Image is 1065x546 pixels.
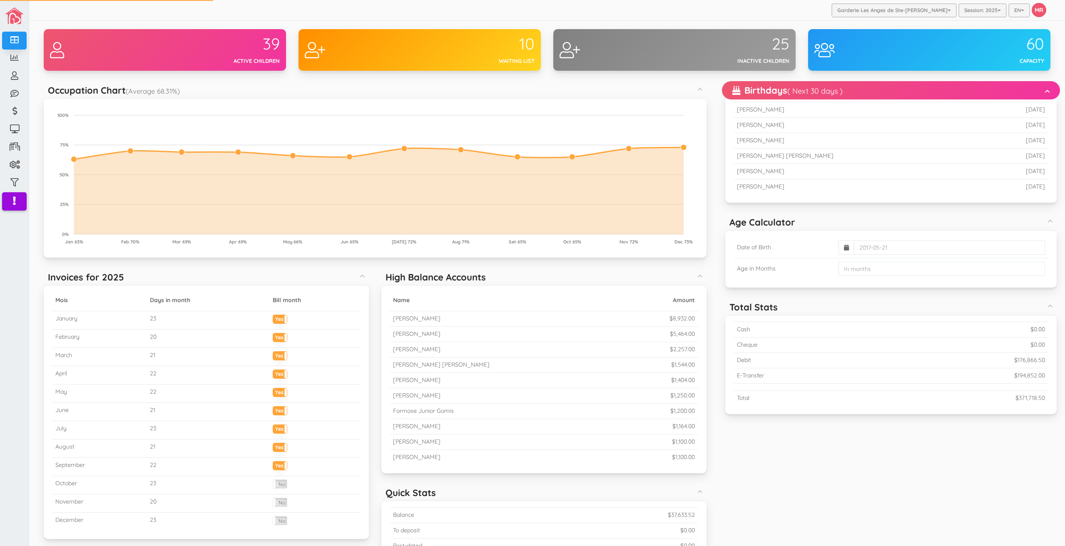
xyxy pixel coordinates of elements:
[734,258,835,280] td: Age in Months
[52,458,147,476] td: September
[147,476,269,494] td: 23
[52,330,147,348] td: February
[390,523,549,539] td: To deposit
[420,35,535,53] div: 10
[672,422,695,430] small: $1,164.00
[393,376,440,384] small: [PERSON_NAME]
[549,523,698,539] td: $0.00
[147,421,269,439] td: 23
[48,85,180,95] h5: Occupation Chart
[929,57,1044,65] div: Capacity
[147,513,269,531] td: 23
[165,35,280,53] div: 39
[52,385,147,403] td: May
[60,142,69,148] tspan: 75%
[147,403,269,421] td: 21
[787,86,843,96] small: ( Next 30 days )
[670,330,695,338] small: $5,464.00
[55,297,143,303] h5: Mois
[670,407,695,414] small: $1,200.00
[390,508,549,523] td: Balance
[147,366,269,385] td: 22
[273,388,287,395] label: Yes
[273,462,287,468] label: Yes
[341,239,358,245] tspan: Jun 65%
[147,439,269,458] td: 21
[147,494,269,513] td: 20
[985,179,1048,194] td: [DATE]
[121,239,139,245] tspan: Feb 70%
[839,262,1045,276] input: In months
[393,453,440,461] small: [PERSON_NAME]
[883,322,1048,338] td: $0.00
[393,297,622,303] h5: Name
[549,508,698,523] td: $37,633.52
[165,57,280,65] div: Active children
[985,164,1048,179] td: [DATE]
[386,272,486,282] h5: High Balance Accounts
[985,118,1048,133] td: [DATE]
[52,311,147,330] td: January
[65,239,83,245] tspan: Jan 63%
[52,476,147,494] td: October
[393,407,454,414] small: Formose Junior Gomis
[273,480,287,488] label: No
[393,315,440,322] small: [PERSON_NAME]
[52,421,147,439] td: July
[393,438,440,445] small: [PERSON_NAME]
[672,453,695,461] small: $1,100.00
[671,361,695,368] small: $1,544.00
[670,392,695,399] small: $1,250.00
[393,361,490,368] small: [PERSON_NAME] [PERSON_NAME]
[273,407,287,413] label: Yes
[393,392,440,399] small: [PERSON_NAME]
[883,391,1048,406] td: $371,718.50
[273,516,287,525] label: No
[883,338,1048,353] td: $0.00
[734,237,835,258] td: Date of Birth
[671,376,695,384] small: $1,404.00
[52,513,147,531] td: December
[273,443,287,449] label: Yes
[57,112,69,118] tspan: 100%
[5,7,24,24] img: image
[48,272,124,282] h5: Invoices for 2025
[563,239,581,245] tspan: Oct 65%
[628,297,695,303] h5: Amount
[620,239,638,245] tspan: Nov 72%
[734,391,883,406] td: Total
[150,297,266,303] h5: Days in month
[273,315,287,321] label: Yes
[985,102,1048,118] td: [DATE]
[147,458,269,476] td: 22
[147,311,269,330] td: 23
[52,494,147,513] td: November
[729,217,795,227] h5: Age Calculator
[509,239,526,245] tspan: Set 65%
[674,57,789,65] div: Inactive children
[52,366,147,385] td: April
[929,35,1044,53] div: 60
[734,179,985,194] td: [PERSON_NAME]
[273,333,287,340] label: Yes
[734,133,985,149] td: [PERSON_NAME]
[392,239,416,245] tspan: [DATE] 72%
[229,239,247,245] tspan: Apr 69%
[734,368,883,384] td: E-Transfer
[452,239,470,245] tspan: Aug 71%
[273,370,287,376] label: Yes
[420,57,535,65] div: Waiting list
[734,338,883,353] td: Cheque
[60,201,69,207] tspan: 25%
[734,164,985,179] td: [PERSON_NAME]
[669,315,695,322] small: $8,932.00
[147,348,269,366] td: 21
[386,488,436,498] h5: Quick Stats
[393,422,440,430] small: [PERSON_NAME]
[734,118,985,133] td: [PERSON_NAME]
[393,345,440,353] small: [PERSON_NAME]
[60,172,69,178] tspan: 50%
[734,353,883,368] td: Debit
[62,231,69,237] tspan: 0%
[729,302,778,312] h5: Total Stats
